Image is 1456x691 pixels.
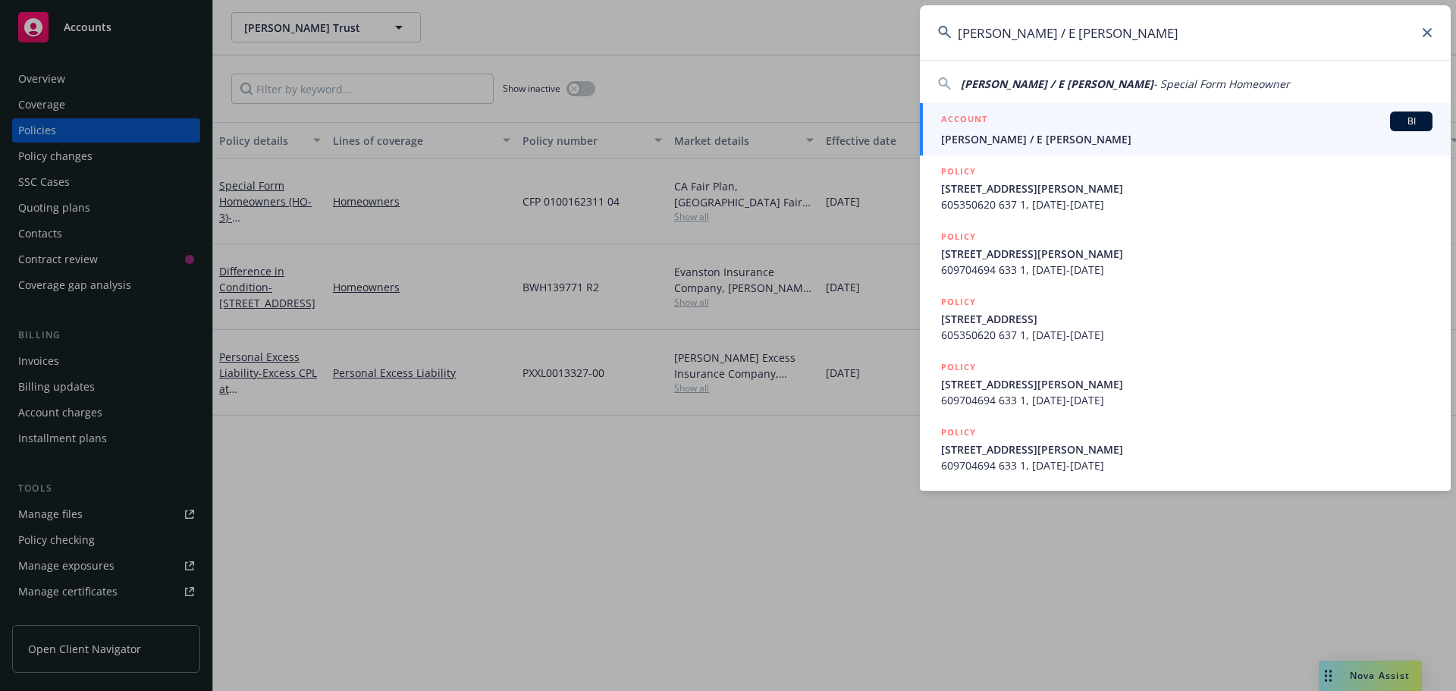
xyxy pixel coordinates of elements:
span: [STREET_ADDRESS] [941,311,1432,327]
span: 605350620 637 1, [DATE]-[DATE] [941,196,1432,212]
span: 605350620 637 1, [DATE]-[DATE] [941,327,1432,343]
h5: POLICY [941,164,976,179]
span: [STREET_ADDRESS][PERSON_NAME] [941,441,1432,457]
h5: POLICY [941,360,976,375]
a: POLICY[STREET_ADDRESS][PERSON_NAME]605350620 637 1, [DATE]-[DATE] [920,155,1451,221]
span: 609704694 633 1, [DATE]-[DATE] [941,392,1432,408]
h5: ACCOUNT [941,112,987,130]
a: POLICY[STREET_ADDRESS][PERSON_NAME]609704694 633 1, [DATE]-[DATE] [920,416,1451,482]
a: POLICY[STREET_ADDRESS][PERSON_NAME]609704694 633 1, [DATE]-[DATE] [920,221,1451,286]
a: ACCOUNTBI[PERSON_NAME] / E [PERSON_NAME] [920,103,1451,155]
span: [STREET_ADDRESS][PERSON_NAME] [941,376,1432,392]
a: POLICY[STREET_ADDRESS][PERSON_NAME]609704694 633 1, [DATE]-[DATE] [920,351,1451,416]
span: 609704694 633 1, [DATE]-[DATE] [941,457,1432,473]
span: [PERSON_NAME] / E [PERSON_NAME] [961,77,1153,91]
span: [STREET_ADDRESS][PERSON_NAME] [941,181,1432,196]
h5: POLICY [941,294,976,309]
span: BI [1396,115,1426,128]
span: - Special Form Homeowner [1153,77,1290,91]
input: Search... [920,5,1451,60]
h5: POLICY [941,229,976,244]
span: 609704694 633 1, [DATE]-[DATE] [941,262,1432,278]
span: [STREET_ADDRESS][PERSON_NAME] [941,246,1432,262]
a: POLICY[STREET_ADDRESS]605350620 637 1, [DATE]-[DATE] [920,286,1451,351]
span: [PERSON_NAME] / E [PERSON_NAME] [941,131,1432,147]
h5: POLICY [941,425,976,440]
